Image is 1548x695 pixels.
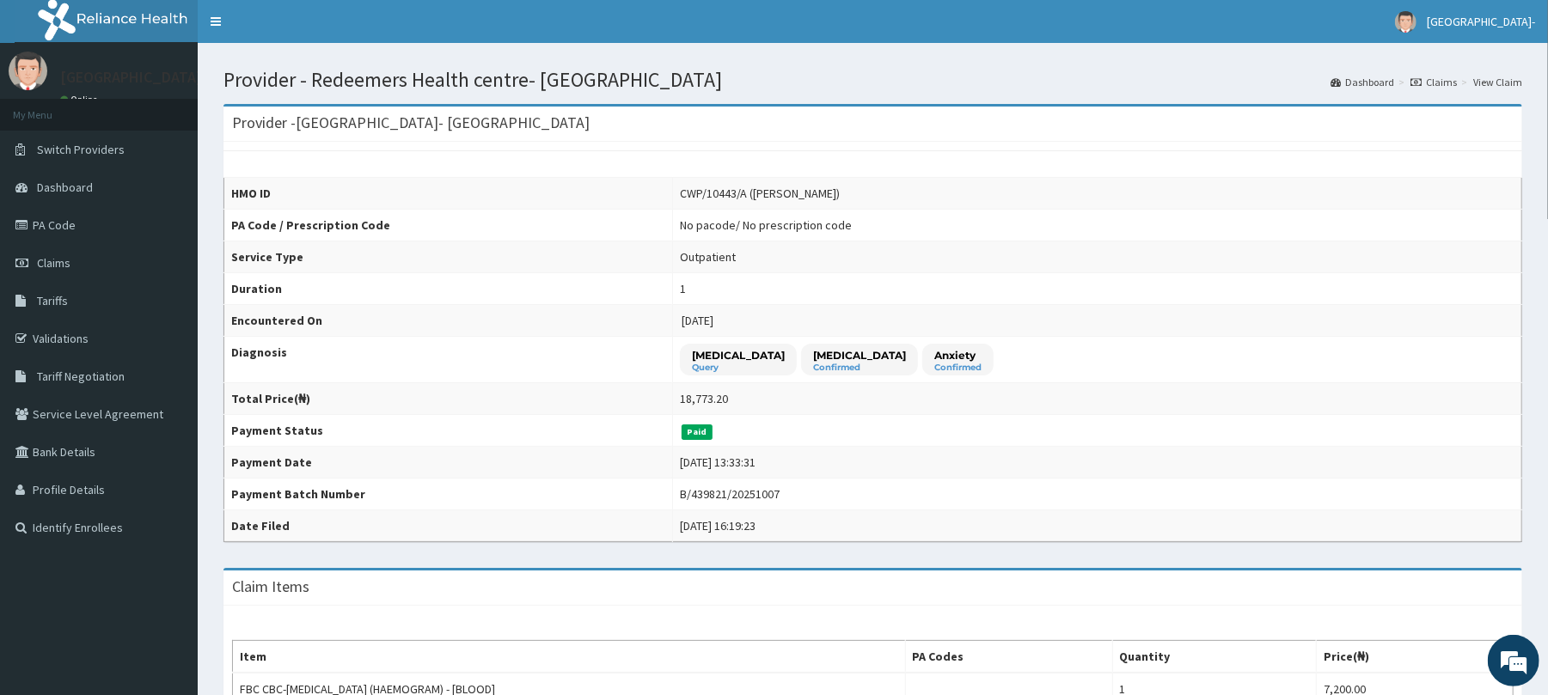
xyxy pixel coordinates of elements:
th: Total Price(₦) [224,383,673,415]
th: PA Codes [905,641,1112,674]
th: PA Code / Prescription Code [224,210,673,241]
small: Confirmed [813,363,906,372]
h3: Claim Items [232,579,309,594]
th: Item [233,641,906,674]
span: Tariff Negotiation [37,369,125,384]
th: HMO ID [224,178,673,210]
th: Date Filed [224,510,673,542]
span: Tariffs [37,293,68,308]
span: Switch Providers [37,142,125,157]
h1: Provider - Redeemers Health centre- [GEOGRAPHIC_DATA] [223,69,1522,91]
a: View Claim [1473,75,1522,89]
a: Claims [1410,75,1457,89]
th: Duration [224,273,673,305]
div: B/439821/20251007 [680,485,780,503]
div: Minimize live chat window [282,9,323,50]
p: [MEDICAL_DATA] [813,348,906,363]
div: No pacode / No prescription code [680,216,852,234]
div: CWP/10443/A ([PERSON_NAME]) [680,185,840,202]
p: [GEOGRAPHIC_DATA]- [60,70,207,85]
th: Payment Batch Number [224,479,673,510]
textarea: Type your message and hit 'Enter' [9,469,327,529]
th: Quantity [1112,641,1317,674]
div: 1 [680,280,686,297]
small: Query [692,363,785,372]
a: Dashboard [1331,75,1394,89]
h3: Provider - [GEOGRAPHIC_DATA]- [GEOGRAPHIC_DATA] [232,115,590,131]
div: [DATE] 13:33:31 [680,454,756,471]
th: Price(₦) [1317,641,1514,674]
a: Online [60,94,101,106]
small: Confirmed [934,363,982,372]
th: Payment Date [224,447,673,479]
span: Dashboard [37,180,93,195]
p: [MEDICAL_DATA] [692,348,785,363]
div: [DATE] 16:19:23 [680,517,756,534]
img: User Image [9,52,47,90]
div: Outpatient [680,248,736,265]
span: Claims [37,255,70,271]
th: Payment Status [224,415,673,447]
span: Paid [682,424,713,440]
div: Chat with us now [89,96,289,119]
span: We're online! [100,216,237,390]
th: Service Type [224,241,673,273]
th: Encountered On [224,305,673,337]
span: [GEOGRAPHIC_DATA]- [1427,14,1535,29]
div: 18,773.20 [680,390,728,407]
th: Diagnosis [224,337,673,383]
img: d_794563401_company_1708531726252_794563401 [32,86,70,129]
span: [DATE] [682,313,713,328]
p: Anxiety [934,348,982,363]
img: User Image [1395,11,1416,33]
